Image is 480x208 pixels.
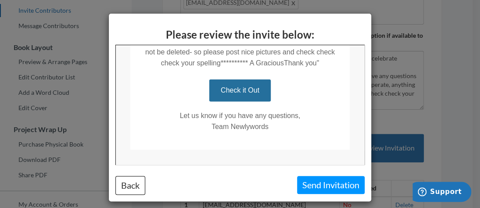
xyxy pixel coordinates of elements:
iframe: Opens a widget where you can chat to one of our agents [412,182,471,204]
h3: Please review the invite below: [115,29,365,40]
td: Let us know if you have any questions, Team Newlywords [14,56,234,104]
button: Back [115,176,145,195]
a: Check it Out [93,34,155,56]
button: Send Invitation [297,176,365,194]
